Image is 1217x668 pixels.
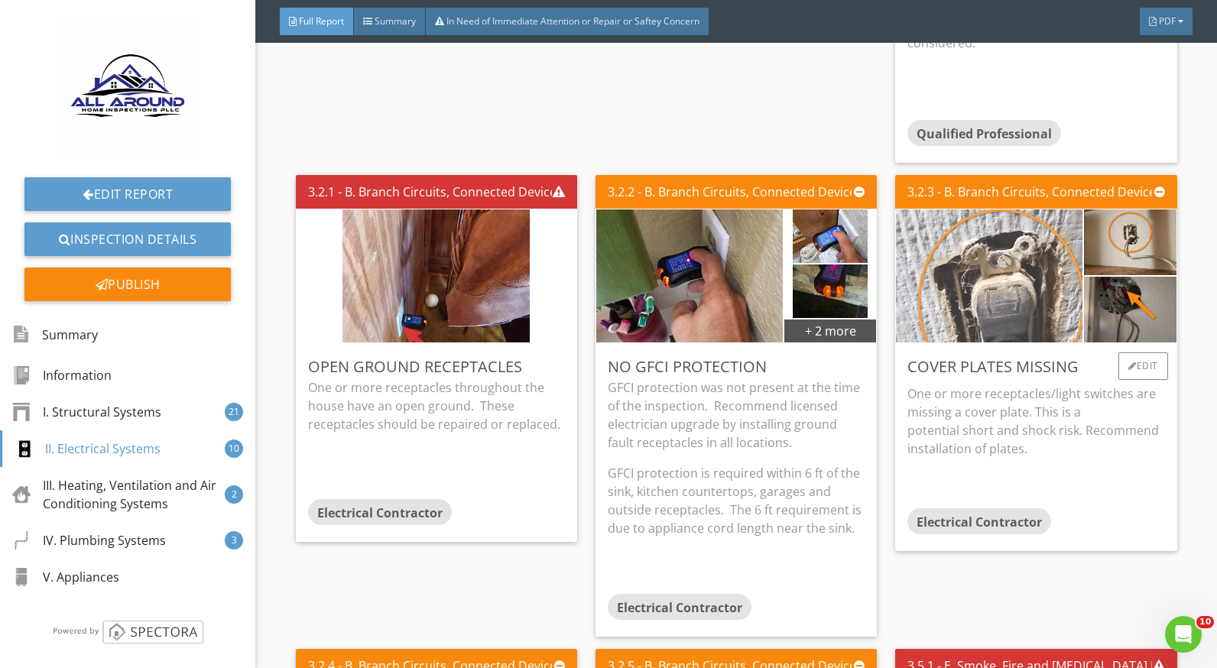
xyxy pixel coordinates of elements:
[1196,616,1214,628] span: 10
[24,177,231,211] a: Edit Report
[308,378,565,433] p: One or more receptacles throughout the house have an open ground. These receptacles should be rep...
[907,385,1159,457] span: One or more receptacles/light switches are missing a cover plate. This is a potential short and s...
[317,504,443,521] span: Electrical Contractor
[446,15,699,28] span: In Need of Immediate Attention or Repair or Saftey Concern
[12,476,225,513] div: III. Heating, Ventilation and Air Conditioning Systems
[784,318,876,342] div: + 2 more
[50,620,206,644] img: powered_by_spectora_2.png
[12,568,119,586] div: V. Appliances
[907,183,1151,201] div: 3.2.3 - B. Branch Circuits, Connected Devices, and Fixtures
[617,599,742,616] span: Electrical Contractor
[24,268,231,301] div: Publish
[907,355,1164,378] div: Cover Plates Missing
[1118,352,1168,380] div: Edit
[12,403,161,421] div: I. Structural Systems
[793,170,868,303] img: photo.jpg
[24,222,231,256] a: Inspection Details
[1159,15,1176,28] span: PDF
[15,439,161,458] div: II. Electrical Systems
[225,531,243,550] div: 3
[1084,161,1176,325] img: photo.jpg
[225,485,243,504] div: 2
[308,355,565,378] div: Open ground receptacles
[608,378,865,452] p: GFCI protection was not present at the time of the inspection. Recommend licensed electrician upg...
[12,322,98,348] div: Summary
[54,12,201,159] img: ALL_AROUND_JPEG.jpg
[225,439,243,458] div: 10
[225,403,243,421] div: 21
[1084,228,1176,392] img: photo.jpg
[608,464,865,537] p: GFCI protection is required within 6 ft of the sink, kitchen countertops, garages and outside rec...
[308,183,552,201] div: 3.2.1 - B. Branch Circuits, Connected Devices, and Fixtures
[917,125,1052,142] span: Qualified Professional
[375,15,416,28] span: Summary
[342,110,530,443] img: photo.jpg
[793,225,868,358] img: photo.jpg
[917,514,1042,530] span: Electrical Contractor
[608,183,852,201] div: 3.2.2 - B. Branch Circuits, Connected Devices, and Fixtures
[608,355,865,378] div: No GFCI protection
[1165,616,1202,653] iframe: Intercom live chat
[896,110,1083,443] img: photo.jpg
[12,366,112,384] div: Information
[299,15,344,28] span: Full Report
[12,531,166,550] div: IV. Plumbing Systems
[596,110,784,443] img: photo.jpg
